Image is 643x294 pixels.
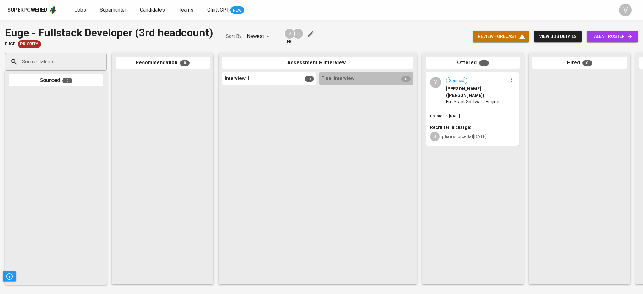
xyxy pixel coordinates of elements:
[100,7,126,13] span: Superhunter
[226,33,242,40] p: Sort By
[247,31,272,42] div: Newest
[473,31,529,42] button: review forecast
[430,77,441,88] div: Y
[222,57,413,69] div: Assessment & Interview
[8,7,47,14] div: Superpowered
[62,78,72,83] span: 0
[305,76,314,82] span: 0
[430,114,460,118] span: Updated at [DATE]
[100,6,127,14] a: Superhunter
[426,72,519,146] div: YSourced[PERSON_NAME] ([PERSON_NAME])Full Stack Software EngineerUpdated at[DATE]Recruiter in cha...
[430,125,471,130] b: Recruiter in charge:
[401,76,411,82] span: 0
[18,40,41,48] div: New Job received from Demand Team
[75,6,87,14] a: Jobs
[284,28,295,39] div: V
[446,78,467,84] span: Sourced
[446,86,507,98] span: [PERSON_NAME] ([PERSON_NAME])
[592,33,633,40] span: talent roster
[247,33,264,40] p: Newest
[207,6,244,14] a: GlintsGPT NEW
[426,57,520,69] div: Offered
[116,57,210,69] div: Recommendation
[18,41,41,47] span: Priority
[207,7,229,13] span: GlintsGPT
[5,25,213,40] div: Euge - Fullstack Developer (3rd headcount)
[140,7,165,13] span: Candidates
[619,4,632,16] div: V
[442,134,452,139] b: jihan
[442,134,487,139] span: sourced at [DATE]
[587,31,638,42] a: talent roster
[539,33,577,40] span: view job details
[534,31,582,42] button: view job details
[5,41,15,47] span: euge
[430,132,440,141] div: J
[8,5,57,15] a: Superpoweredapp logo
[479,60,489,66] span: 1
[179,6,195,14] a: Teams
[446,99,503,105] span: Full Stack Software Engineer
[49,5,57,15] img: app logo
[230,7,244,13] span: NEW
[75,7,86,13] span: Jobs
[180,60,190,66] span: 0
[293,28,304,39] div: J
[140,6,166,14] a: Candidates
[321,75,354,82] span: Final Interview
[103,61,105,62] button: Open
[532,57,627,69] div: Hired
[9,74,103,87] div: Sourced
[284,28,295,45] div: pic
[3,271,16,281] button: Pipeline Triggers
[478,33,524,40] span: review forecast
[179,7,193,13] span: Teams
[225,75,250,82] span: Interview 1
[582,60,592,66] span: 0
